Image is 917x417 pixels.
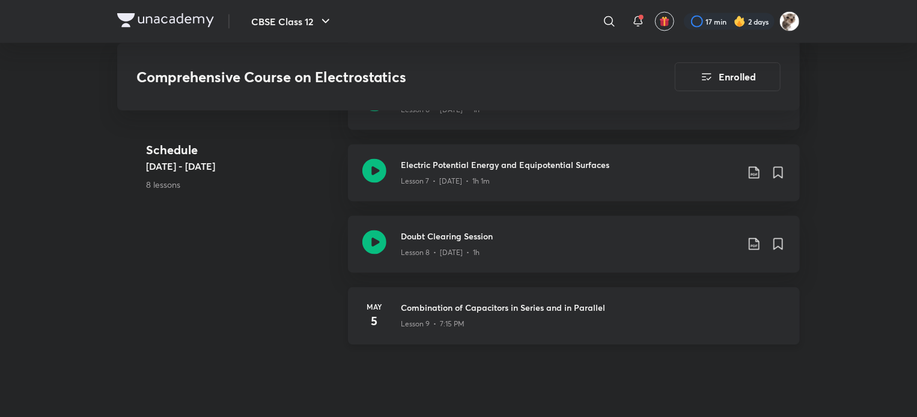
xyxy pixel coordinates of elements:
h5: [DATE] - [DATE] [146,159,338,173]
p: Lesson 9 • 7:15 PM [401,319,465,330]
h3: Doubt Clearing Session [401,230,737,243]
img: Lavanya [779,11,800,32]
button: Enrolled [675,62,781,91]
h4: 5 [362,313,386,331]
h3: Electric Potential Energy and Equipotential Surfaces [401,159,737,172]
button: CBSE Class 12 [244,10,340,34]
a: Company Logo [117,13,214,31]
h4: Schedule [146,141,338,159]
p: 8 lessons [146,178,338,191]
button: avatar [655,12,674,31]
h3: Combination of Capacitors in Series and in Parallel [401,302,785,314]
a: Doubt Clearing SessionLesson 8 • [DATE] • 1h [348,216,800,287]
p: Lesson 7 • [DATE] • 1h 1m [401,176,490,187]
a: May5Combination of Capacitors in Series and in ParallelLesson 9 • 7:15 PM [348,287,800,359]
a: Electric Potential Energy and Equipotential SurfacesLesson 7 • [DATE] • 1h 1m [348,145,800,216]
h6: May [362,302,386,313]
img: Company Logo [117,13,214,28]
h3: Comprehensive Course on Electrostatics [136,68,607,86]
p: Lesson 8 • [DATE] • 1h [401,248,480,259]
img: avatar [659,16,670,27]
img: streak [734,16,746,28]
